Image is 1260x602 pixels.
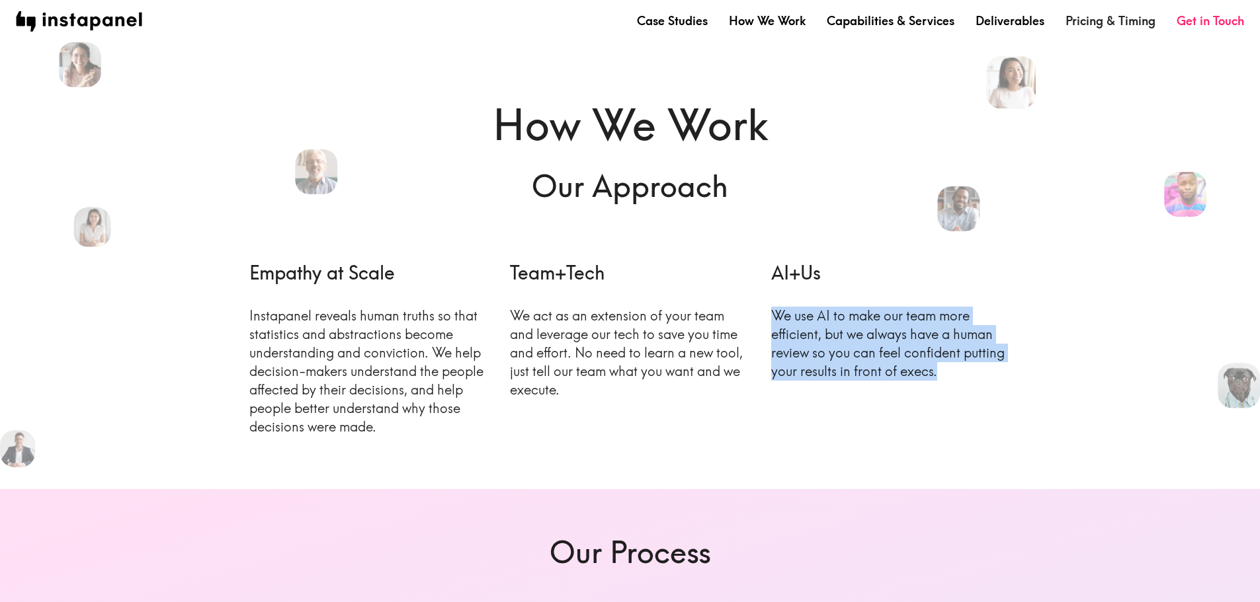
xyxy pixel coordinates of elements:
a: How We Work [729,13,806,29]
a: Case Studies [637,13,708,29]
p: We use AI to make our team more efficient, but we always have a human review so you can feel conf... [771,307,1011,381]
p: Instapanel reveals human truths so that statistics and abstractions become understanding and conv... [249,307,489,436]
p: We act as an extension of your team and leverage our tech to save you time and effort. No need to... [510,307,750,399]
a: Pricing & Timing [1066,13,1155,29]
h1: How We Work [249,95,1011,155]
h6: Our Approach [249,165,1011,207]
h6: AI+Us [771,260,1011,285]
a: Deliverables [976,13,1044,29]
a: Get in Touch [1177,13,1244,29]
a: Capabilities & Services [827,13,954,29]
img: instapanel [16,11,142,32]
h6: Our Process [249,531,1011,573]
h6: Team+Tech [510,260,750,285]
h6: Empathy at Scale [249,260,489,285]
